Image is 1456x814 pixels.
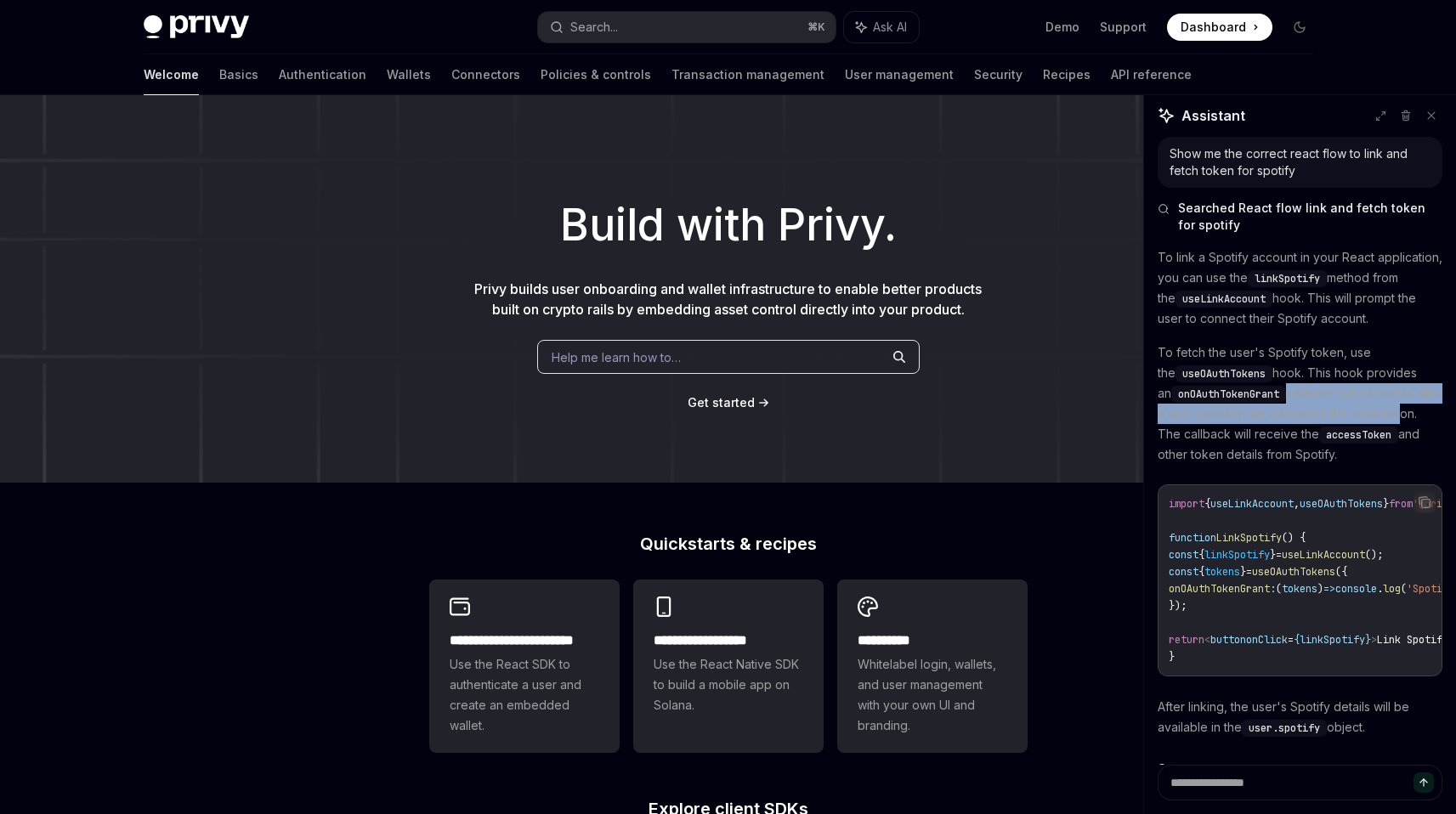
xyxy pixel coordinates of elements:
[688,395,755,410] span: Get started
[1383,582,1401,596] span: log
[1282,548,1365,562] span: useLinkAccount
[1282,531,1306,545] span: () {
[1169,633,1204,647] span: return
[1414,772,1434,793] button: Send message
[387,54,431,95] a: Wallets
[541,54,651,95] a: Policies & controls
[1167,14,1272,41] a: Dashboard
[1100,19,1147,36] a: Support
[1389,497,1413,511] span: from
[1182,292,1266,306] span: useLinkAccount
[1270,582,1276,596] span: :
[654,654,803,715] span: Use the React Native SDK to build a mobile app on Solana.
[1294,497,1300,511] span: ,
[1383,497,1389,511] span: }
[1255,272,1320,285] span: linkSpotify
[1276,548,1282,562] span: =
[144,15,249,39] img: dark logo
[1286,14,1313,41] button: Toggle dark mode
[1045,19,1079,36] a: Demo
[1198,565,1204,579] span: {
[144,54,199,95] a: Welcome
[1365,633,1371,647] span: }
[873,19,907,36] span: Ask AI
[1294,633,1300,647] span: {
[1181,105,1245,126] span: Assistant
[570,17,618,37] div: Search...
[451,54,520,95] a: Connectors
[1204,497,1210,511] span: {
[1246,633,1288,647] span: onClick
[1414,491,1436,513] button: Copy the contents from the code block
[1252,565,1335,579] span: useOAuthTokens
[1246,565,1252,579] span: =
[1158,200,1442,234] button: Searched React flow link and fetch token for spotify
[844,12,919,42] button: Ask AI
[474,280,982,318] span: Privy builds user onboarding and wallet infrastructure to enable better products built on crypto ...
[1300,633,1365,647] span: linkSpotify
[1169,548,1198,562] span: const
[1182,367,1266,381] span: useOAuthTokens
[1240,565,1246,579] span: }
[429,535,1028,552] h2: Quickstarts & recipes
[1210,633,1246,647] span: button
[837,579,1028,753] a: **** *****Whitelabel login, wallets, and user management with your own UI and branding.
[1335,565,1347,579] span: ({
[633,579,824,753] a: **** **** **** ***Use the React Native SDK to build a mobile app on Solana.
[279,54,366,95] a: Authentication
[538,12,836,42] button: Search...⌘K
[1270,548,1276,562] span: }
[1249,721,1320,735] span: user.spotify
[1371,633,1377,647] span: >
[1326,428,1391,442] span: accessToken
[1169,650,1175,664] span: }
[1276,582,1282,596] span: (
[219,54,258,95] a: Basics
[1323,582,1335,596] span: =>
[1169,565,1198,579] span: const
[1216,531,1282,545] span: LinkSpotify
[1181,19,1246,36] span: Dashboard
[1169,531,1216,545] span: function
[1401,582,1407,596] span: (
[1204,548,1270,562] span: linkSpotify
[1158,697,1442,738] p: After linking, the user's Spotify details will be available in the object.
[1169,599,1187,613] span: });
[1288,633,1294,647] span: =
[1158,247,1442,329] p: To link a Spotify account in your React application, you can use the method from the hook. This w...
[1111,54,1192,95] a: API reference
[1158,342,1442,465] p: To fetch the user's Spotify token, use the hook. This hook provides an callback that executes aft...
[1317,582,1323,596] span: )
[974,54,1023,95] a: Security
[1210,497,1294,511] span: useLinkAccount
[688,394,755,411] a: Get started
[1169,497,1204,511] span: import
[1158,759,1442,779] h3: Sources
[845,54,954,95] a: User management
[1300,497,1383,511] span: useOAuthTokens
[1169,582,1270,596] span: onOAuthTokenGrant
[1178,200,1442,234] span: Searched React flow link and fetch token for spotify
[1198,548,1204,562] span: {
[1335,582,1377,596] span: console
[858,654,1007,736] span: Whitelabel login, wallets, and user management with your own UI and branding.
[671,54,824,95] a: Transaction management
[1377,582,1383,596] span: .
[807,20,825,34] span: ⌘ K
[1204,633,1210,647] span: <
[1282,582,1317,596] span: tokens
[1170,145,1431,179] div: Show me the correct react flow to link and fetch token for spotify
[27,192,1429,258] h1: Build with Privy.
[1204,565,1240,579] span: tokens
[450,654,599,736] span: Use the React SDK to authenticate a user and create an embedded wallet.
[1365,548,1383,562] span: ();
[1043,54,1091,95] a: Recipes
[1178,387,1279,401] span: onOAuthTokenGrant
[1377,633,1448,647] span: Link Spotify
[552,348,681,366] span: Help me learn how to…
